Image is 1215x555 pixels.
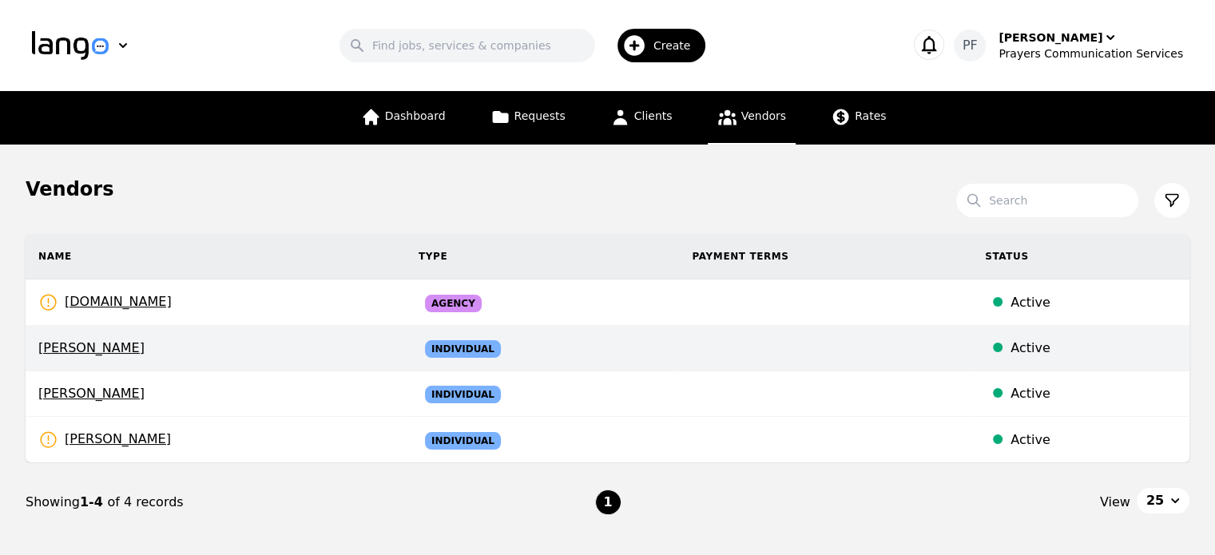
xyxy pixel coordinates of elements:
div: Active [1011,339,1177,358]
div: Active [1011,384,1177,403]
a: Requests [481,91,575,145]
span: [PERSON_NAME] [38,339,393,358]
div: Showing of 4 records [26,493,595,512]
nav: Page navigation [26,463,1189,541]
span: 25 [1146,491,1164,510]
button: PF[PERSON_NAME]Prayers Communication Services [954,30,1183,61]
span: [DOMAIN_NAME] [38,292,172,312]
span: Create [653,38,702,54]
div: Prayers Communication Services [999,46,1183,61]
a: Clients [601,91,682,145]
h1: Vendors [26,176,113,202]
a: Rates [821,91,895,145]
button: Filter [1154,183,1189,218]
th: Payment Terms [679,234,972,279]
span: PF [963,36,978,55]
th: Type [406,234,679,279]
span: Vendors [741,109,786,122]
input: Search [956,184,1138,217]
span: View [1100,493,1130,512]
span: Rates [855,109,886,122]
span: Clients [634,109,673,122]
span: Individual [425,340,501,358]
div: [PERSON_NAME] [999,30,1102,46]
span: [PERSON_NAME] [38,430,171,450]
th: Name [26,234,406,279]
span: 1-4 [80,494,107,509]
button: 25 [1137,488,1189,513]
span: Individual [425,386,501,403]
input: Find jobs, services & companies [339,29,595,62]
button: Create [595,22,716,69]
span: [PERSON_NAME] [38,384,393,403]
div: Active [1011,430,1177,450]
div: Active [1011,293,1177,312]
span: Dashboard [385,109,446,122]
th: Status [972,234,1189,279]
span: Requests [514,109,566,122]
img: Logo [32,31,109,60]
a: Vendors [708,91,796,145]
span: Individual [425,432,501,450]
a: Dashboard [351,91,455,145]
span: Agency [425,295,482,312]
